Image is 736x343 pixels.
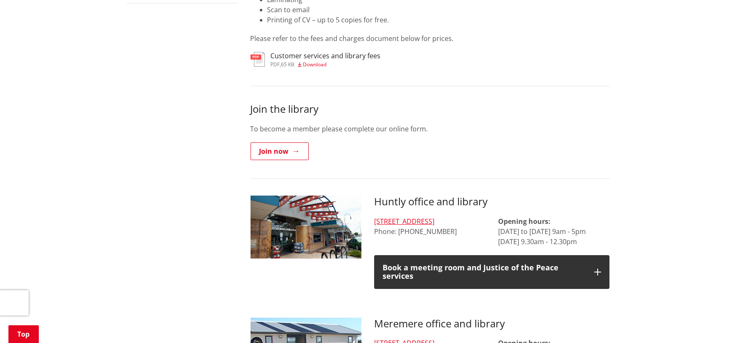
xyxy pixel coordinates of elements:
[498,216,609,247] p: [DATE] to [DATE] 9am - 5pm [DATE] 9.30am - 12.30pm
[374,196,609,208] h3: Huntly office and library
[271,52,381,60] h3: Customer services and library fees
[8,325,39,343] a: Top
[281,61,295,68] span: 65 KB
[498,217,550,226] strong: Opening hours:
[374,255,609,289] button: Book a meeting room and Justice of the Peace services
[251,103,610,115] h3: Join the library
[251,52,265,67] img: document-pdf.svg
[374,216,485,237] div: Phone: [PHONE_NUMBER]
[251,33,610,44] p: Please refer to the fees and charges document below for prices.
[271,62,381,67] div: ,
[251,52,381,67] a: Customer services and library fees pdf,65 KB Download
[271,61,280,68] span: pdf
[303,61,327,68] span: Download
[374,318,609,330] h3: Meremere office and library
[251,142,309,160] a: Join now
[267,5,610,15] li: Scan to email
[383,264,586,280] div: Book a meeting room and Justice of the Peace services
[267,15,610,25] li: Printing of CV – up to 5 copies for free.
[251,124,610,134] p: To become a member please complete our online form.
[251,196,362,259] img: Huntly 0032
[374,217,434,226] a: [STREET_ADDRESS]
